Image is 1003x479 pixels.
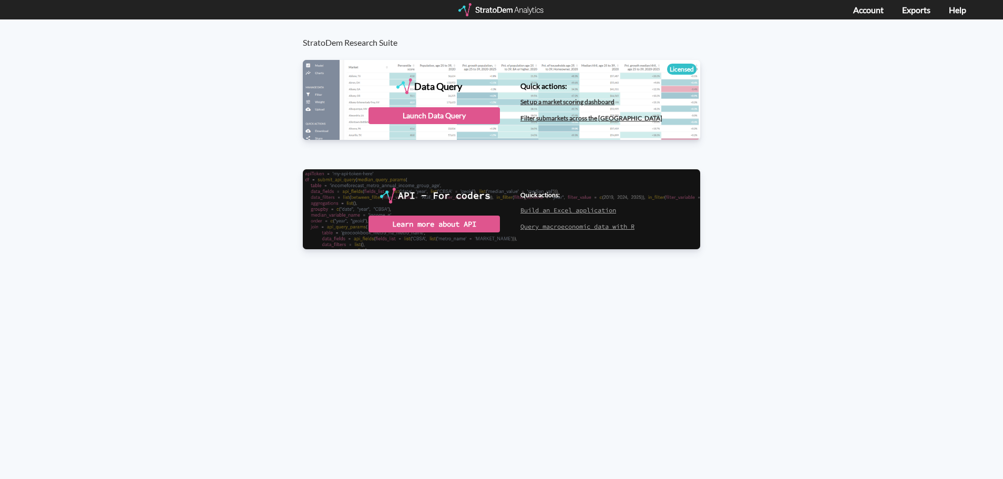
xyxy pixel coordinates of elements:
div: Licensed [667,64,697,75]
div: Launch Data Query [369,107,500,124]
h3: StratoDem Research Suite [303,19,711,47]
h4: Quick actions: [520,82,662,90]
div: Data Query [414,78,462,94]
a: Account [853,5,884,15]
a: Set up a market scoring dashboard [520,98,615,106]
div: Learn more about API [369,216,500,232]
a: Help [949,5,966,15]
a: Exports [902,5,930,15]
a: Filter submarkets across the [GEOGRAPHIC_DATA] [520,114,662,122]
h4: Quick actions: [520,191,634,198]
div: API - For coders [398,188,490,203]
a: Build an Excel application [520,206,616,214]
a: Query macroeconomic data with R [520,222,634,230]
